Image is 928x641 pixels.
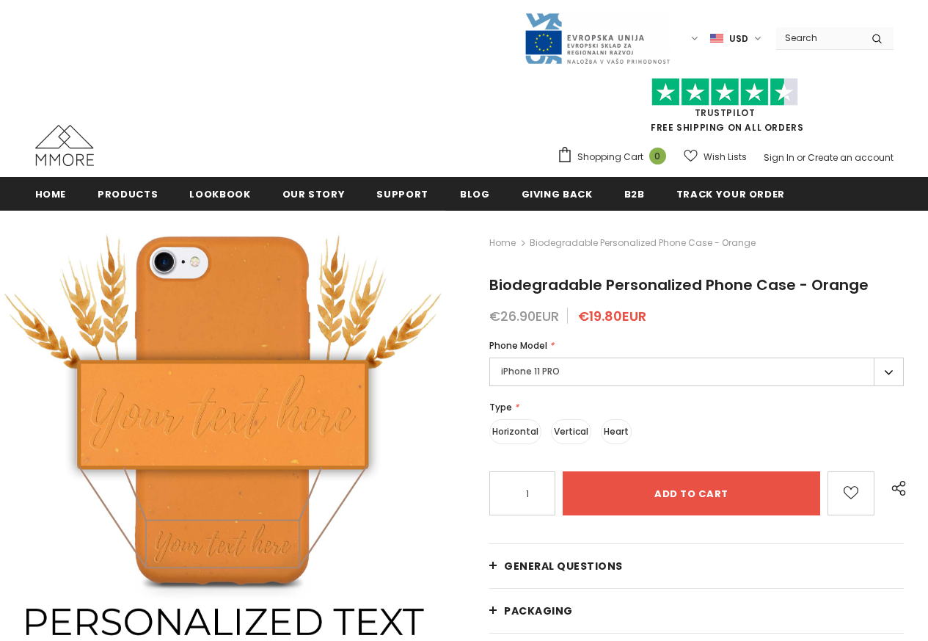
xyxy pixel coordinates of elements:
[601,419,632,444] label: Heart
[577,150,643,164] span: Shopping Cart
[524,12,671,65] img: Javni Razpis
[764,151,794,164] a: Sign In
[651,78,798,106] img: Trust Pilot Stars
[376,177,428,210] a: support
[676,177,785,210] a: Track your order
[729,32,748,46] span: USD
[776,27,861,48] input: Search Site
[522,187,593,201] span: Giving back
[489,275,869,295] span: Biodegradable Personalized Phone Case - Orange
[282,177,346,210] a: Our Story
[649,148,666,164] span: 0
[710,32,723,45] img: USD
[489,234,516,252] a: Home
[189,177,250,210] a: Lookbook
[35,187,67,201] span: Home
[489,307,559,325] span: €26.90EUR
[98,177,158,210] a: Products
[522,177,593,210] a: Giving back
[551,419,591,444] label: Vertical
[808,151,894,164] a: Create an account
[563,471,820,515] input: Add to cart
[557,146,673,168] a: Shopping Cart 0
[557,84,894,134] span: FREE SHIPPING ON ALL ORDERS
[489,401,512,413] span: Type
[489,358,904,386] label: iPhone 11 PRO
[530,234,756,252] span: Biodegradable Personalized Phone Case - Orange
[704,150,747,164] span: Wish Lists
[376,187,428,201] span: support
[624,187,645,201] span: B2B
[504,559,623,573] span: General Questions
[189,187,250,201] span: Lookbook
[676,187,785,201] span: Track your order
[624,177,645,210] a: B2B
[35,177,67,210] a: Home
[489,339,547,352] span: Phone Model
[98,187,158,201] span: Products
[524,32,671,44] a: Javni Razpis
[460,177,490,210] a: Blog
[504,604,573,618] span: PACKAGING
[684,144,747,170] a: Wish Lists
[695,106,756,119] a: Trustpilot
[35,125,94,166] img: MMORE Cases
[282,187,346,201] span: Our Story
[489,544,904,588] a: General Questions
[489,419,541,444] label: Horizontal
[797,151,805,164] span: or
[489,589,904,633] a: PACKAGING
[460,187,490,201] span: Blog
[578,307,646,325] span: €19.80EUR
